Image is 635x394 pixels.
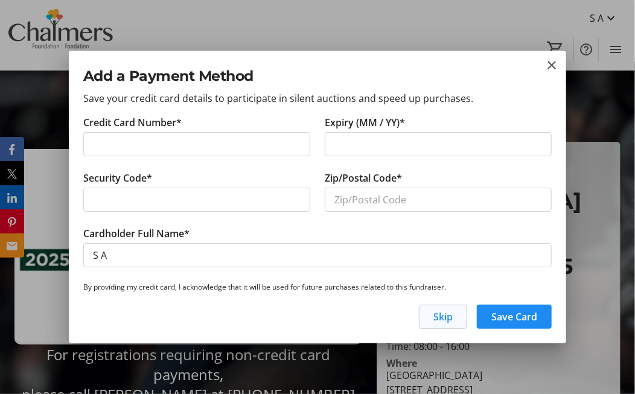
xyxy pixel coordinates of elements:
button: close [544,58,559,72]
label: Expiry (MM / YY)* [325,115,405,130]
span: Save Card [491,310,537,324]
button: Skip [419,305,467,329]
button: Save Card [477,305,552,329]
h2: Add a Payment Method [83,65,552,86]
input: Card Holder Name [83,243,552,267]
label: Zip/Postal Code* [325,171,402,185]
p: Save your credit card details to participate in silent auctions and speed up purchases. [83,91,552,106]
iframe: Secure card number input frame [93,137,301,151]
label: Security Code* [83,171,152,185]
label: Cardholder Full Name* [83,226,190,241]
iframe: Secure expiration date input frame [334,137,542,151]
iframe: Secure CVC input frame [93,192,301,207]
p: By providing my credit card, I acknowledge that it will be used for future purchases related to t... [83,282,552,293]
input: Zip/Postal Code [325,188,552,212]
label: Credit Card Number* [83,115,182,130]
span: Skip [433,310,453,324]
